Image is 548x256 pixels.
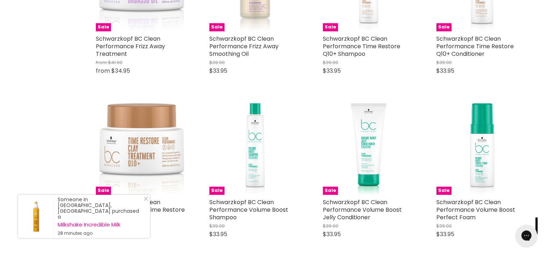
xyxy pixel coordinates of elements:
a: Schwarzkopf BC Clean Performance Volume Boost ShampooSale [209,103,301,195]
span: $39.00 [323,59,338,66]
a: Schwarzkopf BC Clean Performance Volume Boost Perfect FoamSale [436,103,528,195]
a: Milkshake Incredible Milk [58,222,143,228]
a: Schwarzkopf BC Clean Performance Q10 Time Restore Clay TreatmentSale [96,103,188,195]
a: Visit product page [18,195,54,238]
img: Schwarzkopf BC Clean Performance Q10 Time Restore Clay Treatment [99,103,184,195]
span: Sale [436,23,451,31]
small: 28 minutes ago [58,230,143,236]
a: Schwarzkopf BC Clean Performance Volume Boost Jelly ConditionerSale [323,103,415,195]
a: Schwarzkopf BC Clean Performance Time Restore Q10+ Conditioner [436,35,514,58]
img: Schwarzkopf BC Clean Performance Volume Boost Jelly Conditioner [351,103,386,195]
span: $39.00 [323,223,338,229]
span: Sale [209,187,224,195]
img: Schwarzkopf BC Clean Performance Volume Boost Shampoo [245,103,265,195]
span: $33.95 [209,67,227,75]
span: Sale [96,23,111,31]
a: Schwarzkopf BC Clean Performance Time Restore Q10+ Shampoo [323,35,400,58]
a: Close Notification [141,197,148,204]
svg: Close Icon [144,197,148,201]
span: from [96,67,110,75]
span: $33.95 [209,230,227,238]
a: Schwarzkopf BC Clean Performance Volume Boost Jelly Conditioner [323,198,402,221]
span: $39.00 [209,59,225,66]
a: Schwarzkopf BC Clean Performance Volume Boost Shampoo [209,198,288,221]
span: $39.00 [436,223,452,229]
div: Someone in [GEOGRAPHIC_DATA], [GEOGRAPHIC_DATA] purchased a [58,197,143,236]
span: $33.95 [436,67,454,75]
span: $41.00 [108,59,122,66]
span: $33.95 [323,230,341,238]
a: Schwarzkopf BC Clean Performance Frizz Away Smoothing Oil [209,35,279,58]
span: $33.95 [436,230,454,238]
span: Sale [323,23,338,31]
span: Sale [209,23,224,31]
span: $34.95 [111,67,130,75]
span: Sale [96,187,111,195]
a: Schwarzkopf BC Clean Performance Frizz Away Treatment [96,35,165,58]
span: from [96,59,107,66]
span: $39.00 [436,59,452,66]
span: $39.00 [209,223,225,229]
span: Sale [323,187,338,195]
span: Sale [436,187,451,195]
img: Schwarzkopf BC Clean Performance Volume Boost Perfect Foam [470,103,494,195]
a: Schwarzkopf BC Clean Performance Volume Boost Perfect Foam [436,198,515,221]
iframe: Gorgias live chat messenger [512,222,541,249]
span: $33.95 [323,67,341,75]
